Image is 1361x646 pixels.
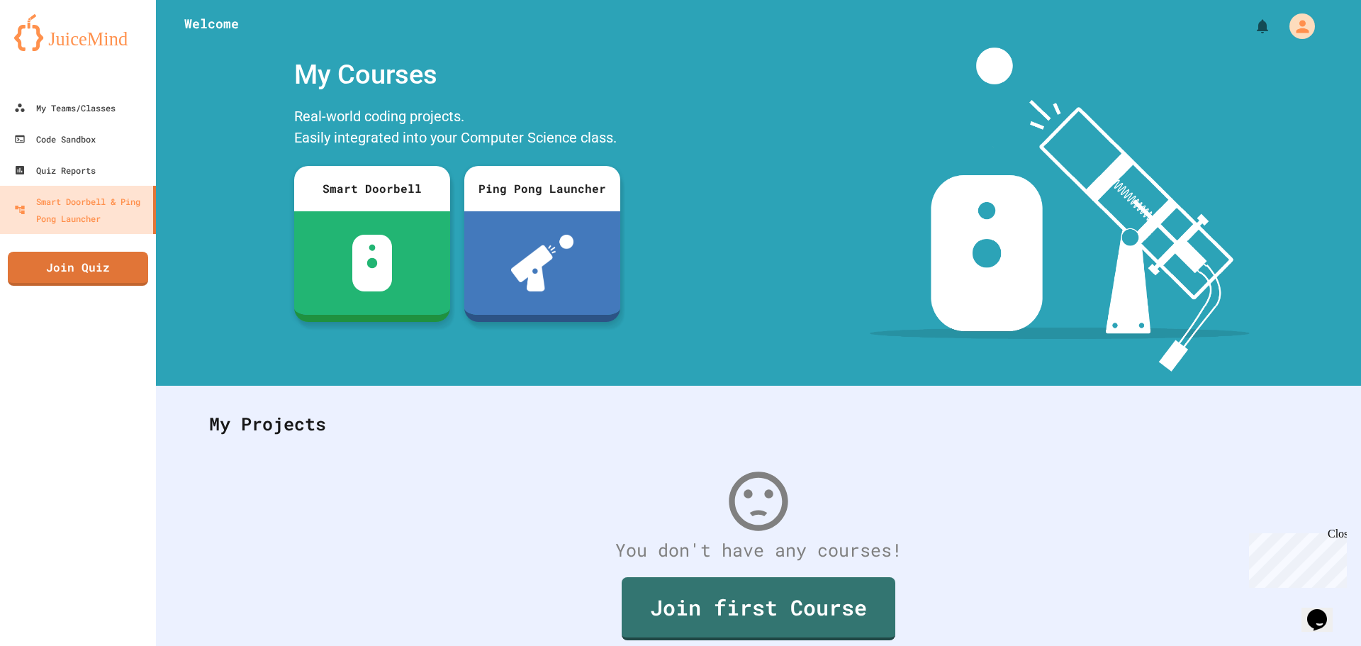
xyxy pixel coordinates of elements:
[1301,589,1347,632] iframe: chat widget
[8,252,148,286] a: Join Quiz
[195,396,1322,452] div: My Projects
[870,48,1250,372] img: banner-image-my-projects.png
[1275,10,1318,43] div: My Account
[14,130,96,147] div: Code Sandbox
[511,235,574,291] img: ppl-with-ball.png
[14,14,142,51] img: logo-orange.svg
[14,162,96,179] div: Quiz Reports
[6,6,98,90] div: Chat with us now!Close
[294,166,450,211] div: Smart Doorbell
[1228,14,1275,38] div: My Notifications
[287,48,627,102] div: My Courses
[1243,528,1347,588] iframe: chat widget
[622,577,895,640] a: Join first Course
[14,99,116,116] div: My Teams/Classes
[287,102,627,155] div: Real-world coding projects. Easily integrated into your Computer Science class.
[14,193,147,227] div: Smart Doorbell & Ping Pong Launcher
[195,537,1322,564] div: You don't have any courses!
[352,235,393,291] img: sdb-white.svg
[464,166,620,211] div: Ping Pong Launcher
